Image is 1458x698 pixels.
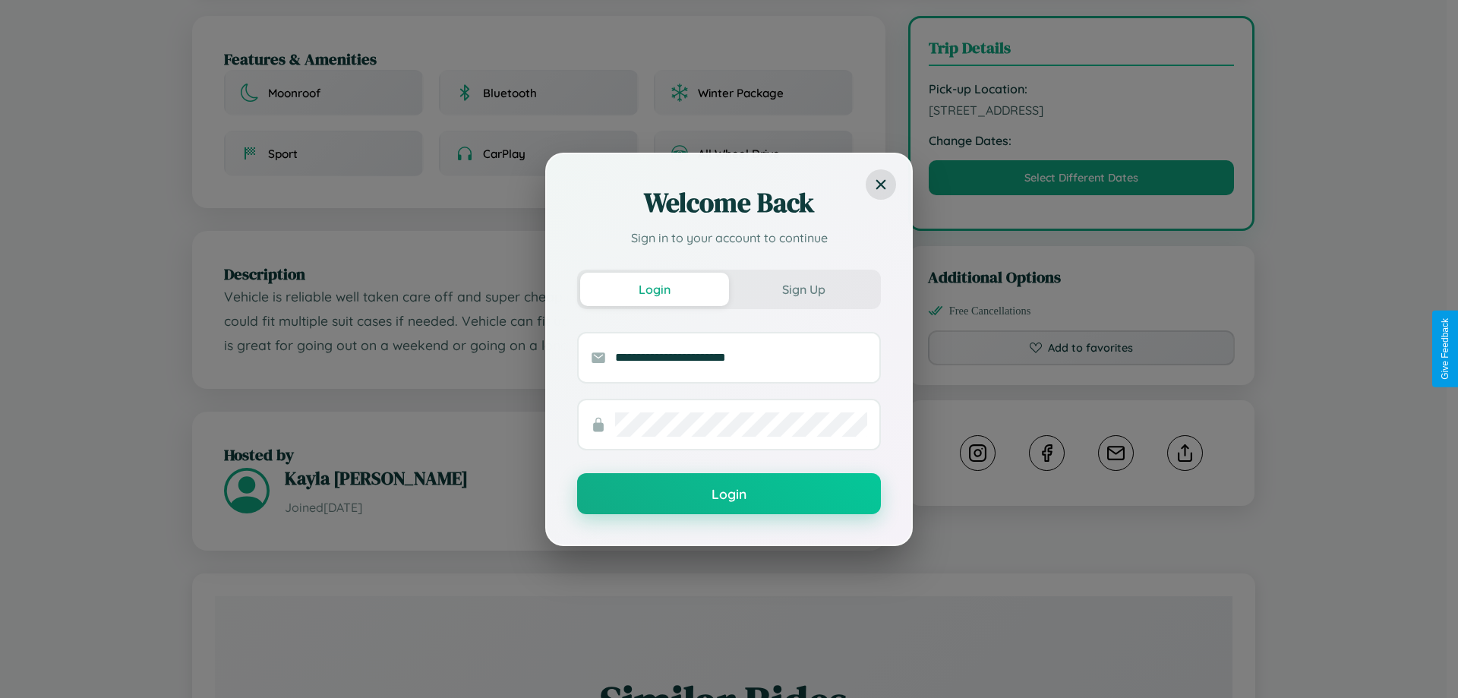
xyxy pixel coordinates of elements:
[577,185,881,221] h2: Welcome Back
[577,473,881,514] button: Login
[580,273,729,306] button: Login
[1440,318,1450,380] div: Give Feedback
[729,273,878,306] button: Sign Up
[577,229,881,247] p: Sign in to your account to continue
